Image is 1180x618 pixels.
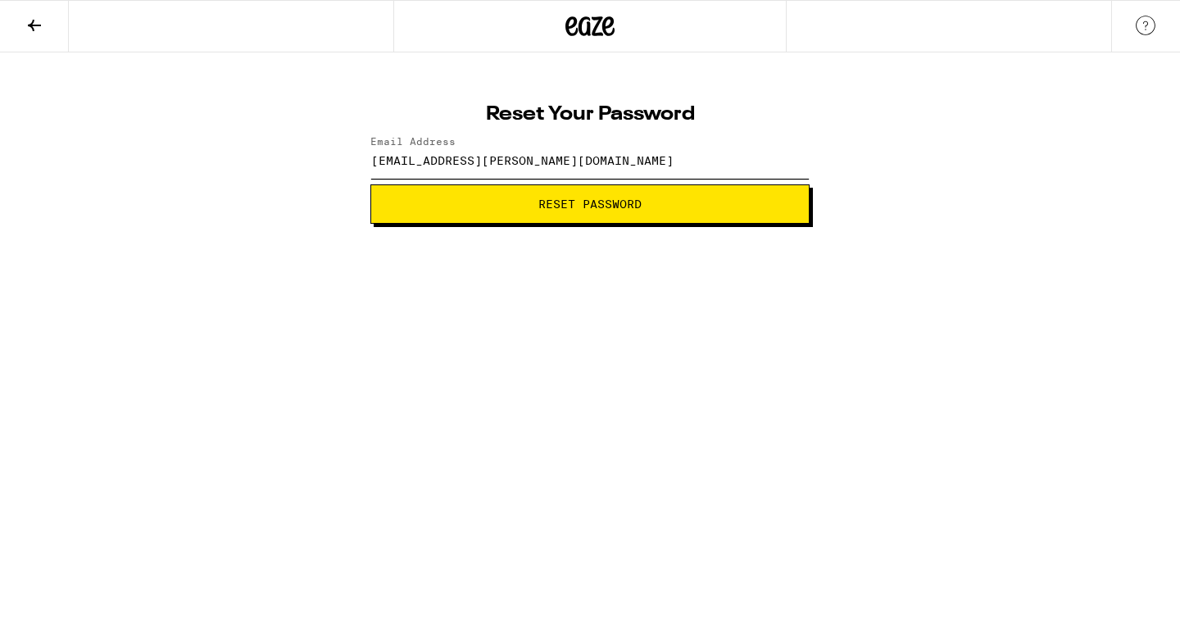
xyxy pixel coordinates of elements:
[370,105,810,125] h1: Reset Your Password
[10,11,118,25] span: Hi. Need any help?
[538,198,642,210] span: Reset Password
[370,136,456,147] label: Email Address
[370,142,810,179] input: Email Address
[370,184,810,224] button: Reset Password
